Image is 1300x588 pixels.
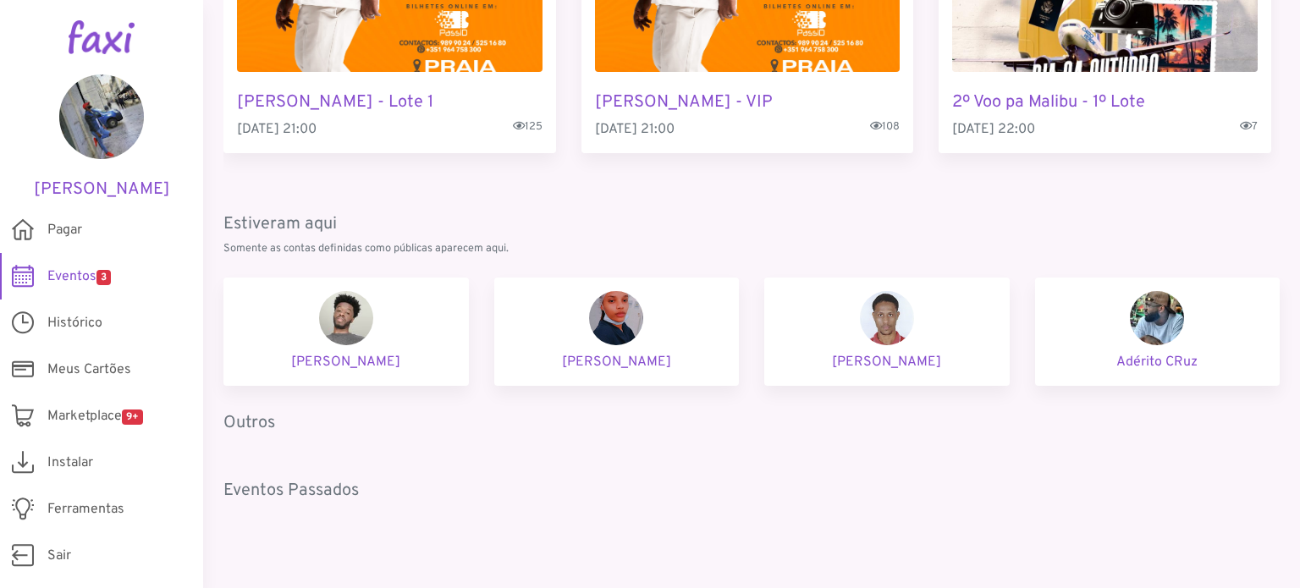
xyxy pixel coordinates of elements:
img: Dannyel Pina [319,291,373,345]
a: Dannyel Pina [PERSON_NAME] [223,278,469,386]
h5: Eventos Passados [223,481,1280,501]
p: [PERSON_NAME] [237,352,455,372]
p: [PERSON_NAME] [508,352,726,372]
img: irina veiga [589,291,643,345]
p: Somente as contas definidas como públicas aparecem aqui. [223,241,1280,257]
span: Ferramentas [47,499,124,519]
span: Marketplace [47,406,143,426]
h5: [PERSON_NAME] - Lote 1 [237,92,543,113]
span: Instalar [47,453,93,473]
p: Adérito CRuz [1049,352,1267,372]
span: 9+ [122,409,143,425]
span: 3 [96,270,111,285]
p: [PERSON_NAME] [778,352,996,372]
p: [DATE] 21:00 [237,119,543,140]
h5: [PERSON_NAME] [25,179,178,200]
a: Adérito CRuz Adérito CRuz [1035,278,1281,386]
p: [DATE] 21:00 [595,119,901,140]
img: Adérito CRuz [1130,291,1184,345]
img: Carlos Barros [860,291,914,345]
span: 125 [513,119,543,135]
a: Carlos Barros [PERSON_NAME] [764,278,1010,386]
span: Sair [47,546,71,566]
span: Histórico [47,313,102,333]
span: Pagar [47,220,82,240]
p: [DATE] 22:00 [952,119,1258,140]
h5: [PERSON_NAME] - VIP [595,92,901,113]
h5: Outros [223,413,1280,433]
h5: 2º Voo pa Malibu - 1º Lote [952,92,1258,113]
span: Eventos [47,267,111,287]
a: [PERSON_NAME] [25,74,178,200]
a: irina veiga [PERSON_NAME] [494,278,740,386]
span: Meus Cartões [47,360,131,380]
h5: Estiveram aqui [223,214,1280,234]
span: 108 [870,119,900,135]
span: 7 [1240,119,1258,135]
